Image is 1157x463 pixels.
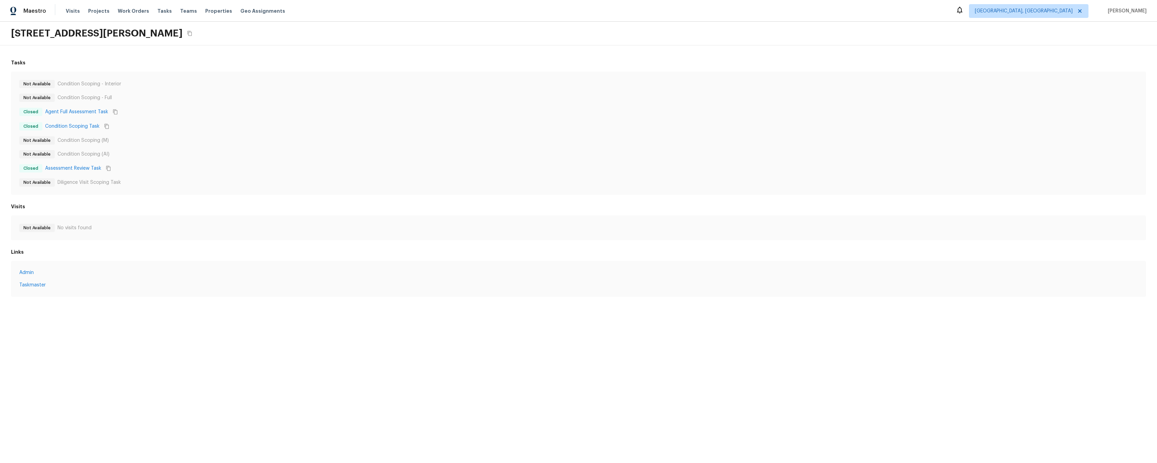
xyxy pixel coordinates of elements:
[58,81,121,87] p: Condition Scoping - Interior
[11,27,183,40] h2: [STREET_ADDRESS][PERSON_NAME]
[21,137,53,144] span: Not Available
[118,8,149,14] span: Work Orders
[45,108,108,115] a: Agent Full Assessment Task
[45,123,100,130] a: Condition Scoping Task
[111,107,120,116] button: Copy Task ID
[19,282,1138,288] a: Taskmaster
[102,122,111,131] button: Copy Task ID
[180,8,197,14] span: Teams
[66,8,80,14] span: Visits
[58,224,92,231] p: No visits found
[1105,8,1147,14] span: [PERSON_NAME]
[21,165,41,172] span: Closed
[19,269,1138,276] a: Admin
[58,179,121,186] p: Diligence Visit Scoping Task
[240,8,285,14] span: Geo Assignments
[21,151,53,158] span: Not Available
[21,179,53,186] span: Not Available
[205,8,232,14] span: Properties
[21,224,53,231] span: Not Available
[104,164,113,173] button: Copy Task ID
[11,249,1146,255] h6: Links
[975,8,1073,14] span: [GEOGRAPHIC_DATA], [GEOGRAPHIC_DATA]
[58,94,112,101] p: Condition Scoping - Full
[11,59,1146,66] h6: Tasks
[11,203,1146,210] h6: Visits
[88,8,110,14] span: Projects
[58,137,109,144] p: Condition Scoping (M)
[23,8,46,14] span: Maestro
[21,94,53,101] span: Not Available
[21,81,53,87] span: Not Available
[21,108,41,115] span: Closed
[58,151,110,158] p: Condition Scoping (AI)
[185,29,194,38] button: Copy Address
[45,165,101,172] a: Assessment Review Task
[157,9,172,13] span: Tasks
[21,123,41,130] span: Closed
